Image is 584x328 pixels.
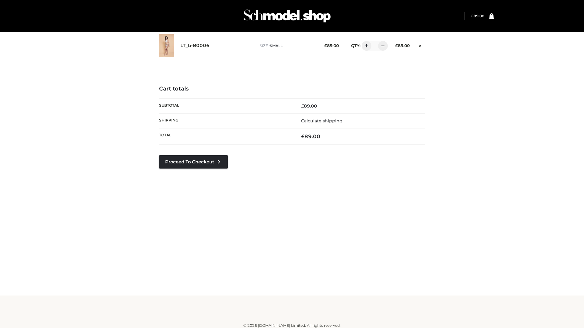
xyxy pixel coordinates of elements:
bdi: 89.00 [301,133,320,139]
a: LT_b-B0006 [180,43,210,49]
span: £ [395,43,398,48]
span: £ [471,14,474,18]
span: £ [324,43,327,48]
span: SMALL [270,43,283,48]
a: Calculate shipping [301,118,342,124]
bdi: 89.00 [395,43,410,48]
span: £ [301,133,304,139]
h4: Cart totals [159,86,425,92]
span: £ [301,103,304,109]
a: Proceed to Checkout [159,155,228,169]
a: Remove this item [416,41,425,49]
bdi: 89.00 [324,43,339,48]
a: £89.00 [471,14,484,18]
div: QTY: [345,41,386,51]
p: size : [260,43,315,49]
img: Schmodel Admin 964 [242,4,333,28]
bdi: 89.00 [471,14,484,18]
th: Total [159,128,292,145]
bdi: 89.00 [301,103,317,109]
th: Subtotal [159,98,292,113]
th: Shipping [159,113,292,128]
